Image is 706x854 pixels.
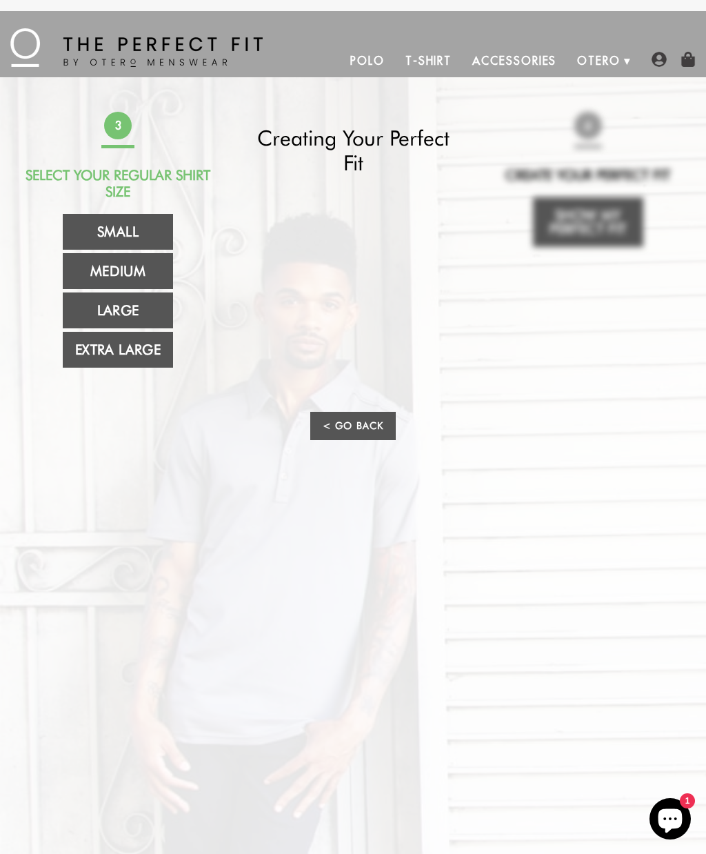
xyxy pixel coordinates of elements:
a: Medium [63,253,173,289]
h2: Creating Your Perfect Fit [252,126,454,176]
span: 3 [104,112,132,140]
a: Accessories [462,44,567,77]
img: shopping-bag-icon.png [680,52,696,67]
img: The Perfect Fit - by Otero Menswear - Logo [10,28,263,67]
a: Otero [567,44,631,77]
a: T-Shirt [395,44,462,77]
a: Small [63,214,173,250]
inbox-online-store-chat: Shopify online store chat [645,798,695,843]
a: Extra Large [63,332,173,368]
a: Large [63,292,173,328]
a: Polo [340,44,395,77]
h2: Select Your Regular Shirt Size [17,167,219,200]
a: < Go Back [310,412,396,440]
img: user-account-icon.png [652,52,667,67]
